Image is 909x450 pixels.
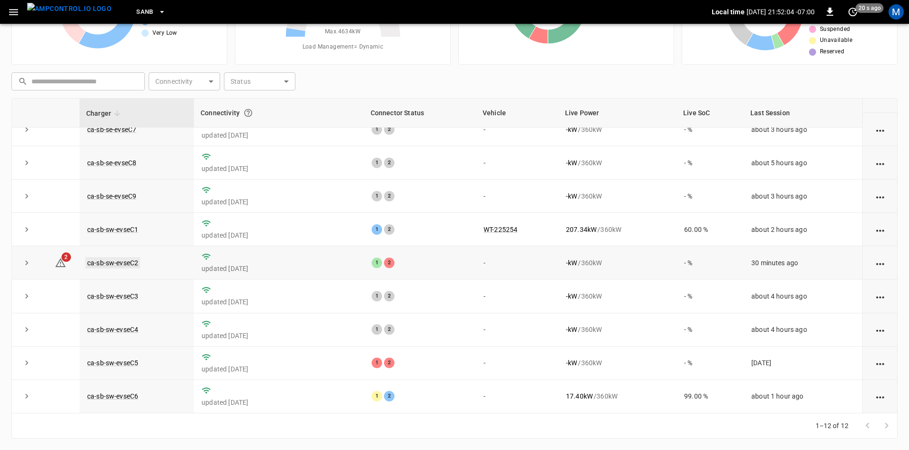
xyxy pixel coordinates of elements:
div: 1 [372,224,382,235]
td: about 4 hours ago [744,313,862,347]
a: ca-sb-se-evseC9 [87,192,136,200]
div: 2 [384,124,394,135]
td: about 3 hours ago [744,180,862,213]
span: SanB [136,7,153,18]
a: ca-sb-sw-evseC5 [87,359,138,367]
a: ca-sb-se-evseC8 [87,159,136,167]
div: action cell options [874,158,886,168]
div: profile-icon [889,4,904,20]
td: about 4 hours ago [744,280,862,313]
td: - % [677,246,744,280]
div: 1 [372,258,382,268]
p: updated [DATE] [202,264,356,273]
td: about 1 hour ago [744,380,862,413]
td: 30 minutes ago [744,246,862,280]
a: ca-sb-sw-evseC2 [85,257,140,269]
td: - % [677,280,744,313]
div: / 360 kW [566,358,669,368]
div: 2 [384,224,394,235]
p: 1–12 of 12 [816,421,849,430]
td: - [476,380,558,413]
div: 2 [384,191,394,201]
div: / 360 kW [566,325,669,334]
div: action cell options [874,125,886,134]
span: Max. 4634 kW [325,27,361,37]
td: - % [677,146,744,180]
td: - [476,313,558,347]
div: action cell options [874,325,886,334]
td: [DATE] [744,347,862,380]
span: Charger [86,108,123,119]
div: / 360 kW [566,225,669,234]
p: - kW [566,325,577,334]
div: action cell options [874,258,886,268]
p: updated [DATE] [202,230,356,240]
td: - [476,347,558,380]
div: 1 [372,291,382,301]
a: ca-sb-sw-evseC4 [87,326,138,333]
a: 2 [55,259,66,266]
span: 2 [61,252,71,262]
div: action cell options [874,391,886,401]
div: 2 [384,258,394,268]
div: 1 [372,158,382,168]
th: Live SoC [677,99,744,128]
div: 1 [372,191,382,201]
button: expand row [20,256,34,270]
div: 1 [372,324,382,335]
button: expand row [20,389,34,403]
div: action cell options [874,225,886,234]
div: action cell options [874,191,886,201]
span: Unavailable [820,36,852,45]
span: Suspended [820,25,850,34]
div: action cell options [874,91,886,101]
span: 20 s ago [856,3,884,13]
p: - kW [566,158,577,168]
img: ampcontrol.io logo [27,3,111,15]
button: expand row [20,289,34,303]
p: updated [DATE] [202,364,356,374]
p: updated [DATE] [202,130,356,140]
div: 2 [384,158,394,168]
td: - [476,246,558,280]
a: ca-sb-sw-evseC1 [87,226,138,233]
p: 207.34 kW [566,225,596,234]
div: / 360 kW [566,125,669,134]
p: updated [DATE] [202,297,356,307]
a: ca-sb-sw-evseC3 [87,292,138,300]
button: expand row [20,189,34,203]
th: Live Power [558,99,677,128]
td: - [476,113,558,146]
div: / 360 kW [566,391,669,401]
td: - % [677,180,744,213]
th: Vehicle [476,99,558,128]
button: set refresh interval [845,4,860,20]
th: Last Session [744,99,862,128]
div: Connectivity [201,104,357,121]
div: / 360 kW [566,191,669,201]
td: about 2 hours ago [744,213,862,246]
div: 1 [372,124,382,135]
p: updated [DATE] [202,398,356,407]
td: - % [677,113,744,146]
div: 2 [384,358,394,368]
div: / 360 kW [566,258,669,268]
td: - % [677,347,744,380]
div: 2 [384,324,394,335]
button: expand row [20,222,34,237]
p: [DATE] 21:52:04 -07:00 [747,7,815,17]
div: action cell options [874,358,886,368]
p: updated [DATE] [202,197,356,207]
td: - [476,146,558,180]
span: Reserved [820,47,844,57]
button: SanB [132,3,170,21]
td: - [476,280,558,313]
div: 2 [384,291,394,301]
td: - [476,180,558,213]
p: - kW [566,125,577,134]
button: Connection between the charger and our software. [240,104,257,121]
div: action cell options [874,291,886,301]
th: Connector Status [364,99,476,128]
div: 2 [384,391,394,401]
button: expand row [20,322,34,337]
